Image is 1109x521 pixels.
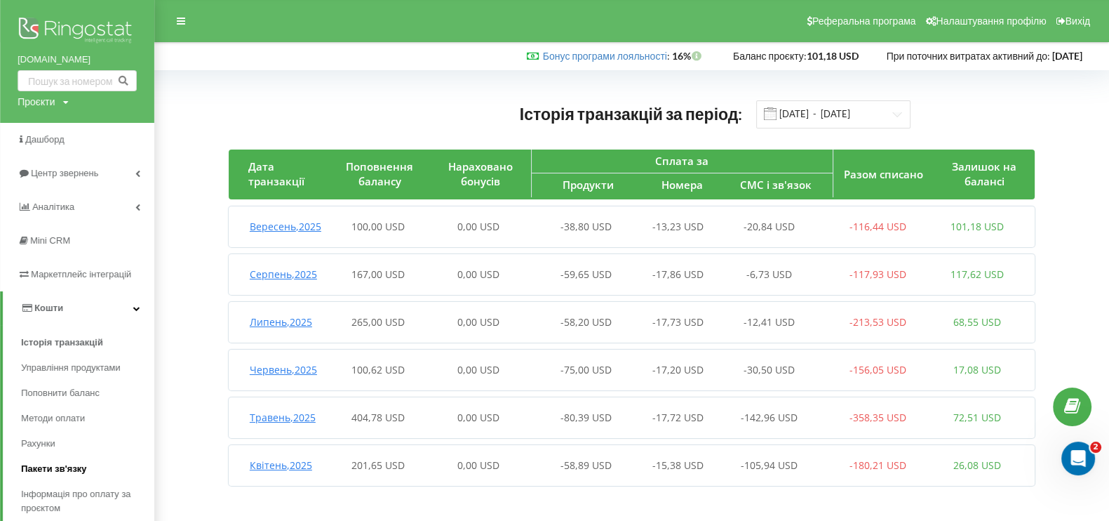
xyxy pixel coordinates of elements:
[30,235,70,246] span: Mini CRM
[655,154,708,168] span: Сплата за
[250,220,321,233] span: Вересень , 2025
[744,363,795,376] span: -30,50 USD
[21,330,154,355] a: Історія транзакцій
[812,15,916,27] span: Реферальна програма
[21,406,154,431] a: Методи оплати
[32,202,74,212] span: Аналiтика
[31,269,131,279] span: Маркетплейс інтеграцій
[250,363,317,376] span: Червень , 2025
[543,50,670,62] span: :
[652,459,704,472] span: -15,38 USD
[936,15,1046,27] span: Налаштування профілю
[1066,15,1090,27] span: Вихід
[672,50,705,62] strong: 16%
[248,159,304,188] span: Дата транзакції
[746,268,792,281] span: -6,73 USD
[21,456,154,482] a: Пакети зв'язку
[448,159,513,188] span: Нараховано бонусів
[563,178,614,192] span: Продукти
[953,315,1001,329] span: 68,55 USD
[560,459,612,472] span: -58,89 USD
[21,355,154,381] a: Управління продуктами
[652,268,704,281] span: -17,86 USD
[953,459,1001,472] span: 26,08 USD
[560,411,612,424] span: -80,39 USD
[351,268,405,281] span: 167,00 USD
[21,336,103,350] span: Історія транзакцій
[457,220,499,233] span: 0,00 USD
[807,50,859,62] strong: 101,18 USD
[740,178,812,192] span: СМС і зв'язок
[652,315,704,329] span: -17,73 USD
[250,268,317,281] span: Серпень , 2025
[457,315,499,329] span: 0,00 USD
[887,50,1050,62] span: При поточних витратах активний до:
[741,411,798,424] span: -142,96 USD
[661,178,703,192] span: Номера
[849,315,906,329] span: -213,53 USD
[34,303,63,313] span: Кошти
[950,268,1004,281] span: 117,62 USD
[1052,50,1082,62] strong: [DATE]
[457,363,499,376] span: 0,00 USD
[1090,442,1101,453] span: 2
[849,411,906,424] span: -358,35 USD
[849,220,906,233] span: -116,44 USD
[250,459,312,472] span: Квітень , 2025
[21,487,147,515] span: Інформація про оплату за проєктом
[744,220,795,233] span: -20,84 USD
[351,459,405,472] span: 201,65 USD
[652,411,704,424] span: -17,72 USD
[844,167,923,181] span: Разом списано
[346,159,413,188] span: Поповнення балансу
[351,315,405,329] span: 265,00 USD
[560,315,612,329] span: -58,20 USD
[21,411,85,426] span: Методи оплати
[652,220,704,233] span: -13,23 USD
[18,95,55,109] div: Проєкти
[560,268,612,281] span: -59,65 USD
[21,361,121,375] span: Управління продуктами
[21,482,154,521] a: Інформація про оплату за проєктом
[950,220,1004,233] span: 101,18 USD
[520,104,743,124] span: Історія транзакцій за період:
[18,14,137,49] img: Ringostat logo
[25,134,65,145] span: Дашборд
[250,411,316,424] span: Травень , 2025
[952,159,1016,188] span: Залишок на балансі
[652,363,704,376] span: -17,20 USD
[1061,442,1095,475] iframe: Intercom live chat
[21,431,154,456] a: Рахунки
[3,291,154,325] a: Кошти
[18,53,137,67] a: [DOMAIN_NAME]
[849,459,906,472] span: -180,21 USD
[457,411,499,424] span: 0,00 USD
[21,381,154,406] a: Поповнити баланс
[21,386,100,400] span: Поповнити баланс
[351,411,405,424] span: 404,78 USD
[741,459,798,472] span: -105,94 USD
[457,459,499,472] span: 0,00 USD
[744,315,795,329] span: -12,41 USD
[351,220,405,233] span: 100,00 USD
[543,50,667,62] a: Бонус програми лояльності
[849,363,906,376] span: -156,05 USD
[953,411,1001,424] span: 72,51 USD
[250,315,312,329] span: Липень , 2025
[18,70,137,91] input: Пошук за номером
[560,363,612,376] span: -75,00 USD
[457,268,499,281] span: 0,00 USD
[953,363,1001,376] span: 17,08 USD
[733,50,807,62] span: Баланс проєкту:
[21,437,55,451] span: Рахунки
[31,168,98,178] span: Центр звернень
[560,220,612,233] span: -38,80 USD
[21,462,86,476] span: Пакети зв'язку
[849,268,906,281] span: -117,93 USD
[351,363,405,376] span: 100,62 USD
